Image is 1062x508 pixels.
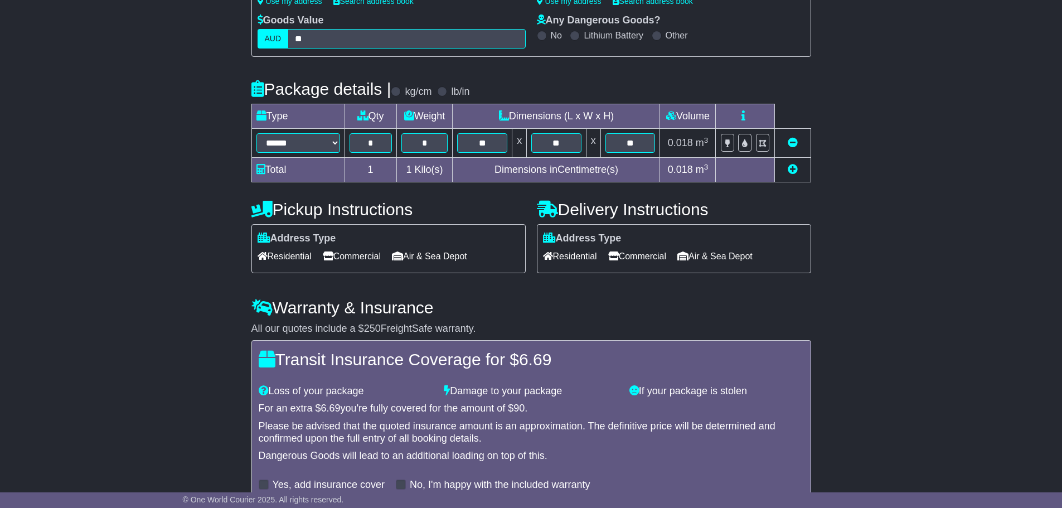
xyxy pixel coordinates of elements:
[668,164,693,175] span: 0.018
[345,104,396,129] td: Qty
[666,30,688,41] label: Other
[323,248,381,265] span: Commercial
[251,200,526,219] h4: Pickup Instructions
[677,248,753,265] span: Air & Sea Depot
[543,233,622,245] label: Address Type
[273,479,385,491] label: Yes, add insurance cover
[251,158,345,182] td: Total
[543,248,597,265] span: Residential
[453,158,660,182] td: Dimensions in Centimetre(s)
[258,233,336,245] label: Address Type
[396,104,453,129] td: Weight
[392,248,467,265] span: Air & Sea Depot
[259,403,804,415] div: For an extra $ you're fully covered for the amount of $ .
[364,323,381,334] span: 250
[258,14,324,27] label: Goods Value
[251,80,391,98] h4: Package details |
[345,158,396,182] td: 1
[584,30,643,41] label: Lithium Battery
[438,385,624,398] div: Damage to your package
[258,248,312,265] span: Residential
[624,385,809,398] div: If your package is stolen
[551,30,562,41] label: No
[788,164,798,175] a: Add new item
[608,248,666,265] span: Commercial
[410,479,590,491] label: No, I'm happy with the included warranty
[253,385,439,398] div: Loss of your package
[183,495,344,504] span: © One World Courier 2025. All rights reserved.
[405,86,431,98] label: kg/cm
[251,323,811,335] div: All our quotes include a $ FreightSafe warranty.
[704,136,709,144] sup: 3
[251,104,345,129] td: Type
[704,163,709,171] sup: 3
[258,29,289,49] label: AUD
[396,158,453,182] td: Kilo(s)
[251,298,811,317] h4: Warranty & Insurance
[537,200,811,219] h4: Delivery Instructions
[451,86,469,98] label: lb/in
[321,403,341,414] span: 6.69
[259,450,804,462] div: Dangerous Goods will lead to an additional loading on top of this.
[512,129,527,158] td: x
[259,420,804,444] div: Please be advised that the quoted insurance amount is an approximation. The definitive price will...
[259,350,804,369] h4: Transit Insurance Coverage for $
[406,164,411,175] span: 1
[519,350,551,369] span: 6.69
[586,129,600,158] td: x
[696,164,709,175] span: m
[696,137,709,148] span: m
[537,14,661,27] label: Any Dangerous Goods?
[660,104,716,129] td: Volume
[788,137,798,148] a: Remove this item
[453,104,660,129] td: Dimensions (L x W x H)
[668,137,693,148] span: 0.018
[513,403,525,414] span: 90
